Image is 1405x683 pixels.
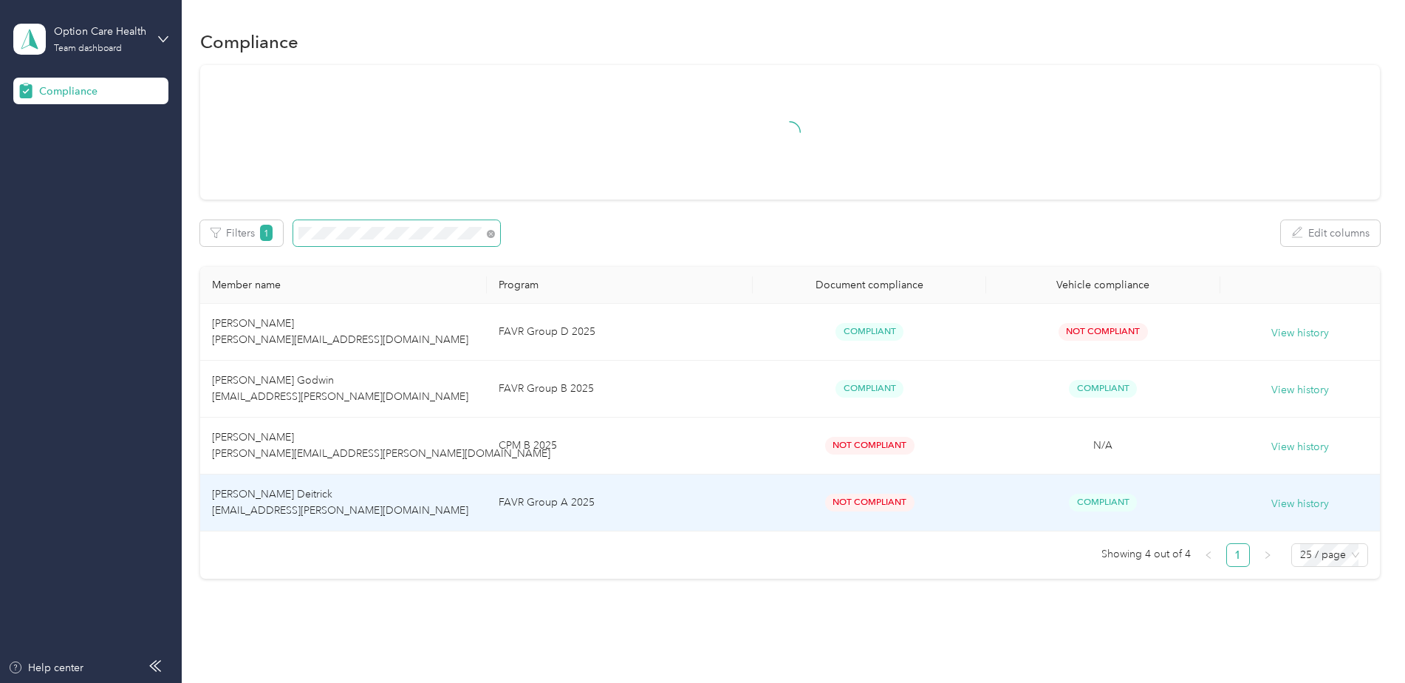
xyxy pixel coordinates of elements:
[1256,543,1279,567] button: right
[1059,323,1148,340] span: Not Compliant
[1204,551,1213,560] span: left
[998,279,1208,291] div: Vehicle compliance
[825,437,915,454] span: Not Compliant
[212,488,468,517] span: [PERSON_NAME] Deitrick [EMAIL_ADDRESS][PERSON_NAME][DOMAIN_NAME]
[1093,439,1112,452] span: N/A
[200,34,298,50] h1: Compliance
[1271,439,1329,455] button: View history
[487,418,753,475] td: CPM B 2025
[835,323,903,340] span: Compliant
[1291,543,1368,567] div: Page Size
[1271,382,1329,398] button: View history
[765,279,974,291] div: Document compliance
[825,494,915,511] span: Not Compliant
[1197,543,1220,567] button: left
[1101,543,1191,565] span: Showing 4 out of 4
[835,380,903,397] span: Compliant
[487,475,753,531] td: FAVR Group A 2025
[212,374,468,403] span: [PERSON_NAME] Godwin [EMAIL_ADDRESS][PERSON_NAME][DOMAIN_NAME]
[1271,325,1329,341] button: View history
[1069,494,1137,511] span: Compliant
[487,361,753,418] td: FAVR Group B 2025
[212,317,468,346] span: [PERSON_NAME] [PERSON_NAME][EMAIL_ADDRESS][DOMAIN_NAME]
[8,660,83,676] button: Help center
[212,431,550,460] span: [PERSON_NAME] [PERSON_NAME][EMAIL_ADDRESS][PERSON_NAME][DOMAIN_NAME]
[54,44,122,53] div: Team dashboard
[54,24,146,39] div: Option Care Health
[39,84,98,99] span: Compliance
[487,267,753,304] th: Program
[1271,496,1329,512] button: View history
[1197,543,1220,567] li: Previous Page
[1263,551,1272,560] span: right
[1226,543,1250,567] li: 1
[1300,544,1359,566] span: 25 / page
[260,225,273,241] span: 1
[487,304,753,361] td: FAVR Group D 2025
[1281,220,1380,246] button: Edit columns
[1069,380,1137,397] span: Compliant
[200,220,284,246] button: Filters1
[200,267,487,304] th: Member name
[1227,544,1249,566] a: 1
[1322,600,1405,683] iframe: Everlance-gr Chat Button Frame
[1256,543,1279,567] li: Next Page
